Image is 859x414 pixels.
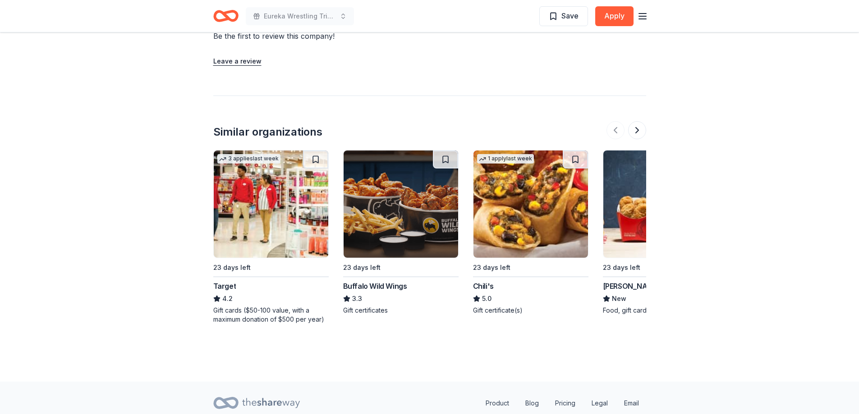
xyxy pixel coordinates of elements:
div: Gift certificates [343,306,459,315]
img: Image for Chili's [473,150,588,258]
button: Leave a review [213,56,262,67]
span: Eureka Wrestling Trivia Night & Silent Auction [264,11,336,22]
div: 23 days left [343,262,381,273]
span: 4.2 [222,293,233,304]
div: Food, gift card(s) [603,306,718,315]
a: Image for Target3 applieslast week23 days leftTarget4.2Gift cards ($50-100 value, with a maximum ... [213,150,329,324]
img: Image for Buffalo Wild Wings [344,150,458,258]
button: Apply [595,6,634,26]
a: Image for Buffalo Wild Wings23 days leftBuffalo Wild Wings3.3Gift certificates [343,150,459,315]
a: Pricing [548,394,583,412]
a: Email [617,394,646,412]
div: [PERSON_NAME]'s [603,281,666,291]
nav: quick links [478,394,646,412]
div: Target [213,281,236,291]
span: Save [561,10,579,22]
div: Be the first to review this company! [213,31,444,41]
div: Buffalo Wild Wings [343,281,407,291]
span: New [612,293,626,304]
a: Blog [518,394,546,412]
div: 23 days left [473,262,510,273]
a: Product [478,394,516,412]
div: Chili's [473,281,494,291]
img: Image for Wendy's [603,150,718,258]
a: Legal [584,394,615,412]
button: Save [539,6,588,26]
div: Similar organizations [213,125,322,139]
div: Gift certificate(s) [473,306,588,315]
a: Image for Wendy's23 days left[PERSON_NAME]'sNewFood, gift card(s) [603,150,718,315]
button: Eureka Wrestling Trivia Night & Silent Auction [246,7,354,25]
div: 3 applies last week [217,154,280,164]
div: 23 days left [213,262,251,273]
div: 1 apply last week [477,154,534,164]
span: 3.3 [352,293,362,304]
div: Gift cards ($50-100 value, with a maximum donation of $500 per year) [213,306,329,324]
img: Image for Target [214,150,328,258]
a: Home [213,5,239,27]
a: Image for Chili's1 applylast week23 days leftChili's5.0Gift certificate(s) [473,150,588,315]
span: 5.0 [482,293,492,304]
div: 23 days left [603,262,640,273]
